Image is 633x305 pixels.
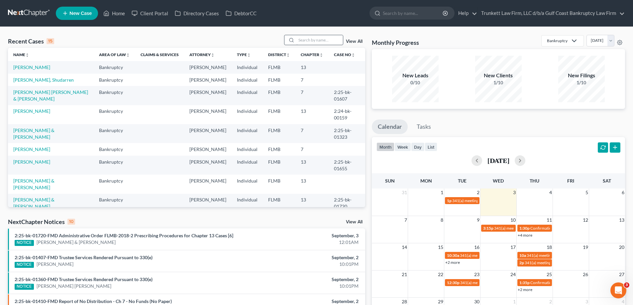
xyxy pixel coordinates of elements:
span: 17 [510,243,516,251]
span: 8 [440,216,444,224]
span: 341(a) meeting for [PERSON_NAME] [460,280,524,285]
div: New Leads [392,72,439,79]
a: [PERSON_NAME] [13,108,50,114]
span: 1 [440,189,444,196]
td: Bankruptcy [94,86,135,105]
td: [PERSON_NAME] [184,175,232,193]
span: 341(a) meeting for [PERSON_NAME] [527,253,591,258]
td: FLMB [263,143,295,155]
span: 341(a) meeting for [PERSON_NAME] [494,226,558,231]
td: Individual [232,105,263,124]
td: 2:25-bk-01323 [329,124,365,143]
td: 13 [295,156,329,175]
span: 26 [582,270,589,278]
div: 15 [47,38,54,44]
td: [PERSON_NAME] [184,105,232,124]
a: [PERSON_NAME] [13,146,50,152]
td: 13 [295,194,329,213]
span: 23 [474,270,480,278]
span: 4 [549,189,553,196]
span: 31 [401,189,408,196]
td: Bankruptcy [94,143,135,155]
div: 10:01PM [248,283,359,289]
a: View All [346,39,363,44]
span: 2 [476,189,480,196]
span: 7 [404,216,408,224]
span: 3 [512,189,516,196]
div: New Filings [558,72,605,79]
span: 12:30p [447,280,460,285]
i: unfold_more [126,53,130,57]
td: Individual [232,156,263,175]
a: Calendar [372,119,408,134]
td: [PERSON_NAME] [184,194,232,213]
a: Tasks [411,119,437,134]
a: Districtunfold_more [268,52,290,57]
td: FLMB [263,61,295,73]
td: [PERSON_NAME] [184,143,232,155]
td: Bankruptcy [94,124,135,143]
span: 10:30a [447,253,459,258]
span: 27 [618,270,625,278]
span: 1p [447,198,452,203]
td: 13 [295,61,329,73]
td: Bankruptcy [94,175,135,193]
input: Search by name... [383,7,444,19]
span: Confirmation hearing for [PERSON_NAME] [530,226,606,231]
i: unfold_more [25,53,29,57]
span: 20 [618,243,625,251]
a: [PERSON_NAME] & [PERSON_NAME] [13,197,54,209]
span: Sat [603,178,611,184]
div: New Clients [475,72,522,79]
div: 12:01AM [248,239,359,246]
button: month [376,142,394,151]
a: [PERSON_NAME] & [PERSON_NAME] [13,178,54,190]
span: 1:35p [519,280,530,285]
div: 1/10 [475,79,522,86]
a: Directory Cases [171,7,222,19]
td: 2:25-bk-01720 [329,194,365,213]
input: Search by name... [296,35,343,45]
a: 2:25-bk-01407-FMD Trustee Services Rendered Pursuant to 330(e) [15,255,153,260]
div: 1/10 [558,79,605,86]
td: 2:25-bk-01607 [329,86,365,105]
a: [PERSON_NAME] [PERSON_NAME] & [PERSON_NAME] [13,89,88,102]
td: Bankruptcy [94,74,135,86]
div: September, 2 [248,254,359,261]
a: [PERSON_NAME], Shudarren [13,77,74,83]
a: 2:25-bk-01410-FMD Report of No Distribution - Ch 7 - No Funds (No Paper) [15,298,172,304]
td: [PERSON_NAME] [184,124,232,143]
td: [PERSON_NAME] [184,86,232,105]
td: Bankruptcy [94,156,135,175]
i: unfold_more [286,53,290,57]
a: +2 more [518,287,532,292]
span: Mon [420,178,432,184]
td: Bankruptcy [94,194,135,213]
td: 7 [295,124,329,143]
span: Fri [567,178,574,184]
a: Help [455,7,477,19]
a: +4 more [518,233,532,238]
div: NOTICE [15,284,34,290]
div: September, 2 [248,276,359,283]
span: 3:15p [483,226,493,231]
span: 341(a) meeting for [PERSON_NAME] [460,253,524,258]
span: 10a [519,253,526,258]
div: NOTICE [15,262,34,268]
div: September, 3 [248,232,359,239]
div: Bankruptcy [547,38,568,43]
span: 22 [437,270,444,278]
button: week [394,142,411,151]
td: 2:25-bk-01655 [329,156,365,175]
span: Thu [530,178,539,184]
td: [PERSON_NAME] [184,61,232,73]
a: [PERSON_NAME] [13,64,50,70]
td: Individual [232,194,263,213]
div: September, 2 [248,298,359,305]
td: Bankruptcy [94,61,135,73]
a: Chapterunfold_more [301,52,323,57]
i: unfold_more [319,53,323,57]
td: Individual [232,74,263,86]
span: 24 [510,270,516,278]
a: 2:25-bk-01720-FMD Administrative Order FLMB-2018-2 Prescribing Procedures for Chapter 13 Cases [6] [15,233,233,238]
